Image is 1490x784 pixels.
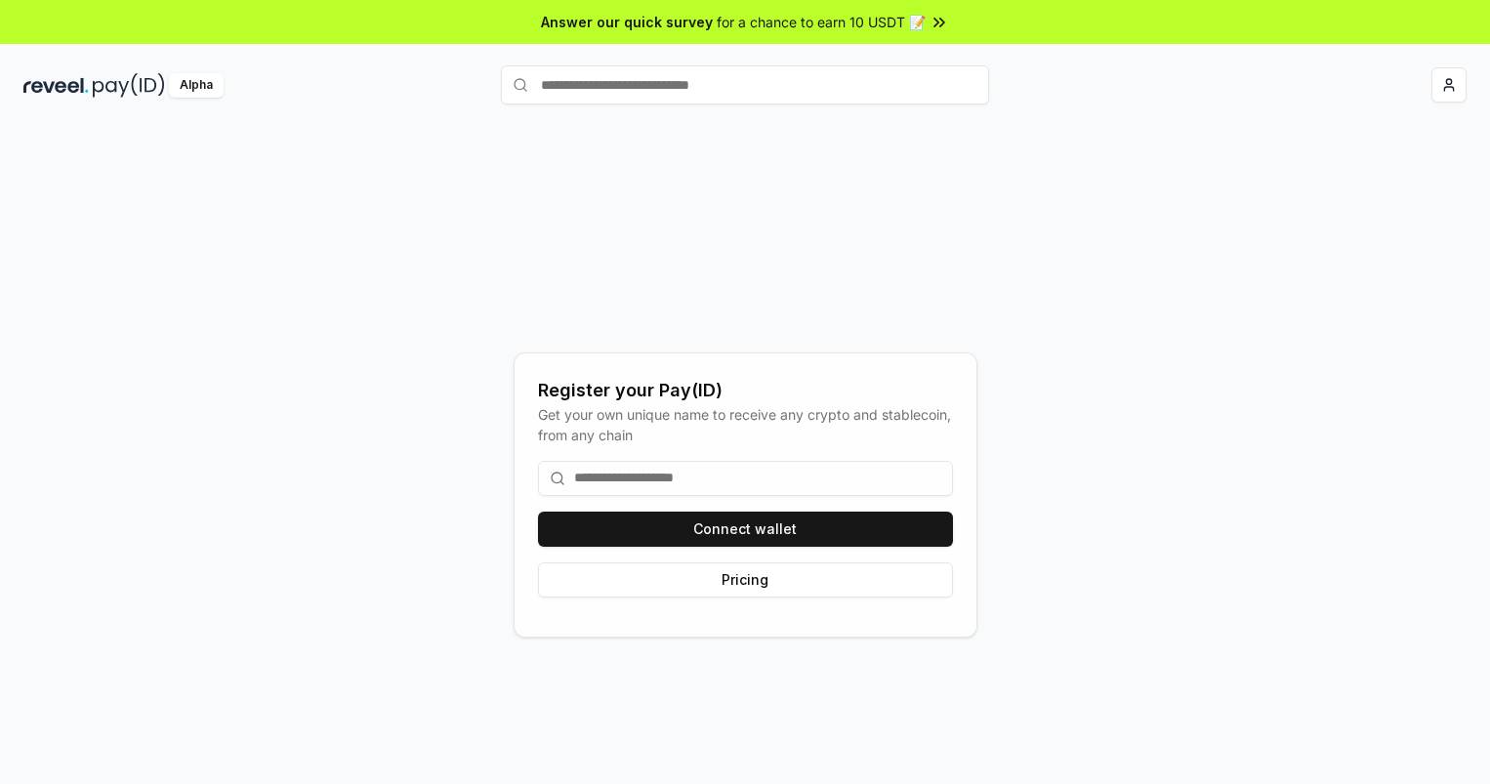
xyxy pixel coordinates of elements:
span: for a chance to earn 10 USDT 📝 [717,12,926,32]
img: reveel_dark [23,73,89,98]
button: Pricing [538,562,953,598]
img: pay_id [93,73,165,98]
button: Connect wallet [538,512,953,547]
div: Register your Pay(ID) [538,377,953,404]
div: Get your own unique name to receive any crypto and stablecoin, from any chain [538,404,953,445]
span: Answer our quick survey [541,12,713,32]
div: Alpha [169,73,224,98]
